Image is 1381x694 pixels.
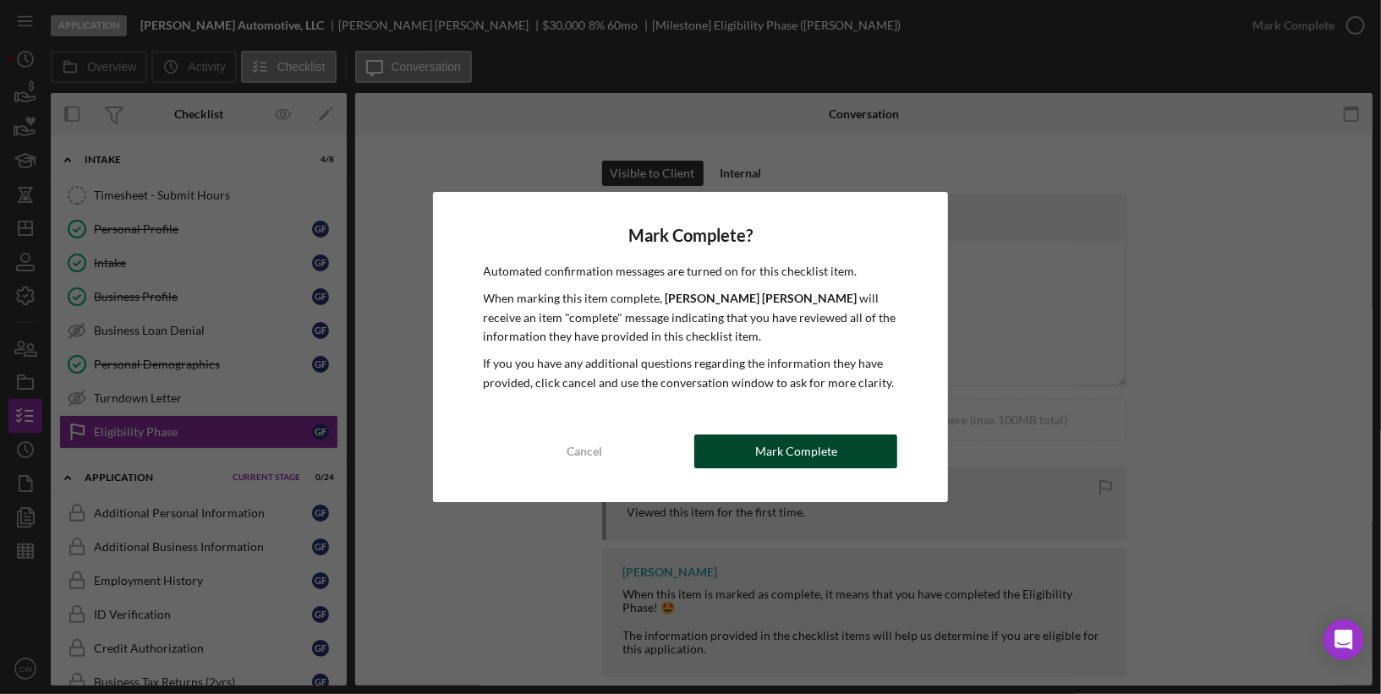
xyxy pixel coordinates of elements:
[1323,620,1364,660] div: Open Intercom Messenger
[567,434,603,468] div: Cancel
[484,262,898,281] p: Automated confirmation messages are turned on for this checklist item.
[666,291,858,305] b: [PERSON_NAME] [PERSON_NAME]
[484,354,898,392] p: If you you have any additional questions regarding the information they have provided, click canc...
[755,434,837,468] div: Mark Complete
[694,434,897,468] button: Mark Complete
[484,226,898,245] h4: Mark Complete?
[484,289,898,346] p: When marking this item complete, will receive an item "complete" message indicating that you have...
[484,434,687,468] button: Cancel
